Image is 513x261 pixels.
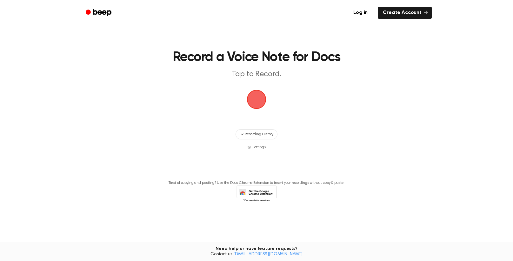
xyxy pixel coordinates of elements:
[4,252,509,258] span: Contact us
[233,252,303,257] a: [EMAIL_ADDRESS][DOMAIN_NAME]
[169,181,344,185] p: Tired of copying and pasting? Use the Docs Chrome Extension to insert your recordings without cop...
[236,129,277,139] button: Recording History
[347,5,374,20] a: Log in
[247,144,266,150] button: Settings
[94,51,419,64] h1: Record a Voice Note for Docs
[247,90,266,109] button: Beep Logo
[81,7,117,19] a: Beep
[135,69,378,80] p: Tap to Record.
[252,144,266,150] span: Settings
[245,131,273,137] span: Recording History
[378,7,432,19] a: Create Account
